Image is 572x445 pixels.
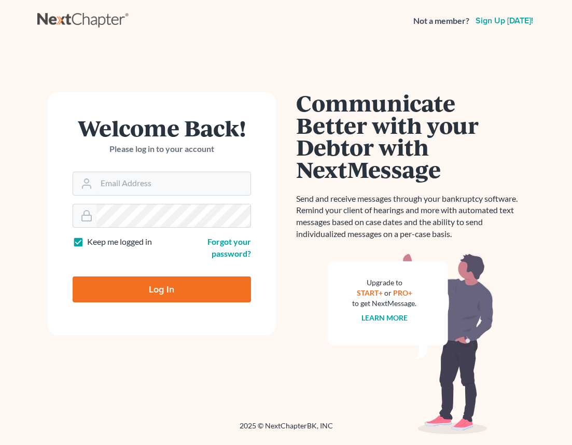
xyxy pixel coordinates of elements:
a: Sign up [DATE]! [473,17,535,25]
a: Learn more [361,313,408,322]
p: Please log in to your account [73,143,251,155]
a: Forgot your password? [207,237,251,258]
span: or [384,288,392,297]
h1: Welcome Back! [73,117,251,139]
div: 2025 © NextChapterBK, INC [37,421,535,439]
div: to get NextMessage. [353,298,417,309]
a: START+ [357,288,383,297]
input: Log In [73,276,251,302]
input: Email Address [96,172,250,195]
p: Send and receive messages through your bankruptcy software. Remind your client of hearings and mo... [297,193,525,240]
a: PRO+ [393,288,412,297]
label: Keep me logged in [87,236,152,248]
h1: Communicate Better with your Debtor with NextMessage [297,92,525,180]
strong: Not a member? [413,15,469,27]
img: nextmessage_bg-59042aed3d76b12b5cd301f8e5b87938c9018125f34e5fa2b7a6b67550977c72.svg [328,253,494,434]
div: Upgrade to [353,277,417,288]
